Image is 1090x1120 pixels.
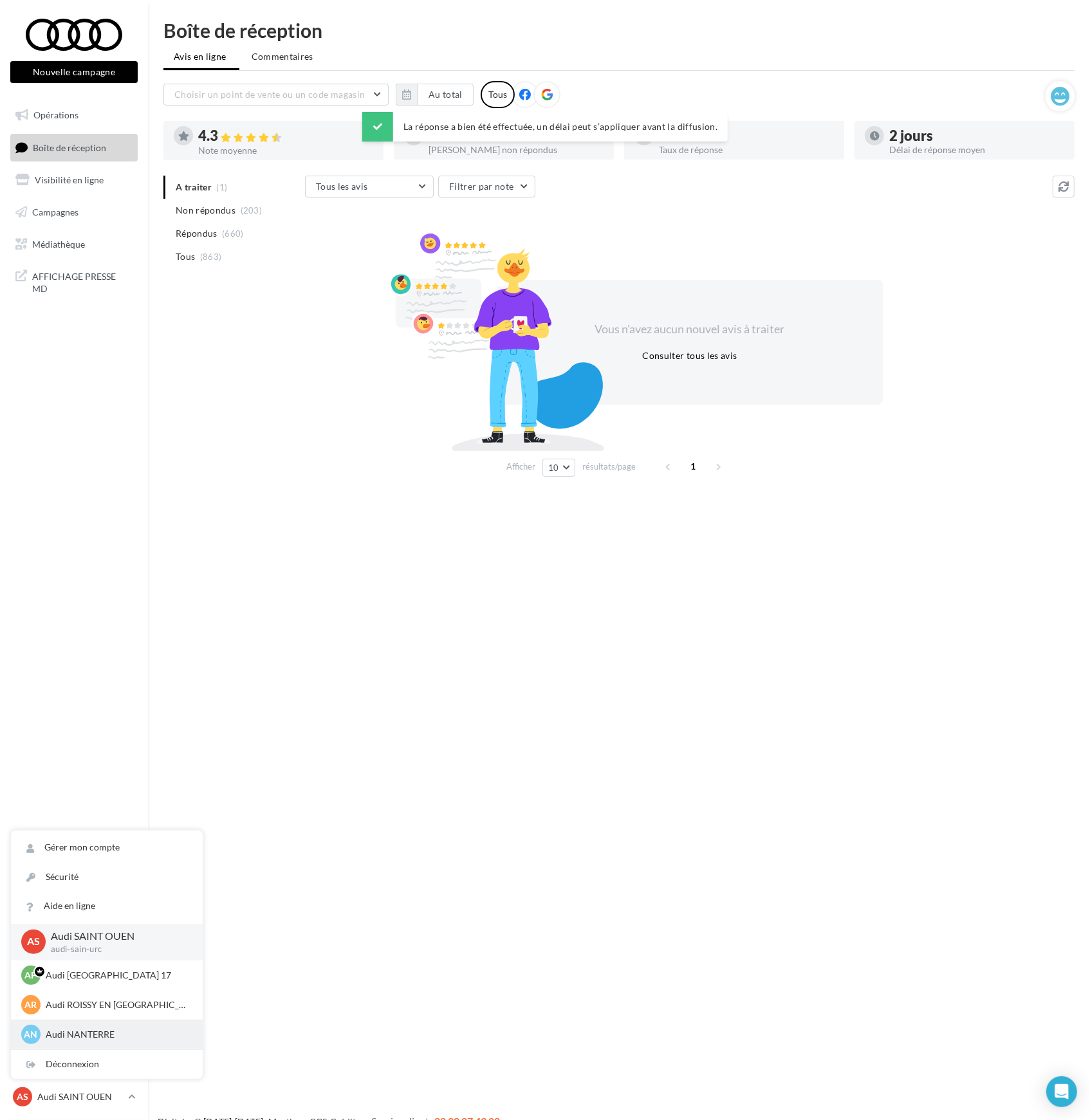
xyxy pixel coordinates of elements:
div: Tous [481,81,515,108]
a: Campagnes [8,199,140,226]
div: Taux de réponse [659,145,834,154]
span: résultats/page [582,461,636,473]
button: Consulter tous les avis [637,348,742,363]
p: Audi ROISSY EN [GEOGRAPHIC_DATA] [46,998,187,1011]
span: AP [25,969,37,982]
a: Gérer mon compte [11,833,203,862]
div: 4.3 [198,129,373,143]
a: Aide en ligne [11,892,203,921]
button: Nouvelle campagne [10,61,138,83]
button: Tous les avis [305,176,434,197]
span: Tous [176,250,195,263]
a: AS Audi SAINT OUEN [10,1085,138,1109]
p: Audi SAINT OUEN [51,929,182,944]
span: (660) [222,228,244,239]
a: Boîte de réception [8,134,140,161]
span: Opérations [33,109,79,120]
a: AFFICHAGE PRESSE MD [8,262,140,300]
span: Commentaires [252,50,313,63]
button: Filtrer par note [438,176,535,197]
span: Campagnes [32,207,79,217]
div: Boîte de réception [163,21,1075,40]
span: Non répondus [176,204,236,217]
span: Afficher [506,461,535,473]
button: 10 [542,459,575,477]
button: Choisir un point de vente ou un code magasin [163,84,389,106]
a: Médiathèque [8,231,140,258]
p: Audi SAINT OUEN [37,1090,123,1103]
span: (203) [241,205,263,216]
span: Tous les avis [316,181,368,192]
button: Au total [396,84,474,106]
span: 1 [683,456,704,477]
a: Opérations [8,102,140,129]
div: Délai de réponse moyen [889,145,1064,154]
span: AN [24,1028,38,1041]
div: La réponse a bien été effectuée, un délai peut s’appliquer avant la diffusion. [362,112,728,142]
span: AFFICHAGE PRESSE MD [32,268,133,295]
button: Au total [418,84,474,106]
p: audi-sain-urc [51,944,182,955]
div: Note moyenne [198,146,373,155]
a: Visibilité en ligne [8,167,140,194]
span: Médiathèque [32,238,85,249]
div: Déconnexion [11,1050,203,1079]
div: Open Intercom Messenger [1046,1076,1077,1107]
a: Sécurité [11,863,203,892]
p: Audi NANTERRE [46,1028,187,1041]
span: 10 [548,463,559,473]
div: 2 jours [889,129,1064,143]
span: AS [17,1090,28,1103]
span: AS [27,935,40,950]
div: 77 % [659,129,834,143]
div: Vous n'avez aucun nouvel avis à traiter [579,321,800,338]
span: (863) [200,252,222,262]
span: Boîte de réception [33,142,106,152]
p: Audi [GEOGRAPHIC_DATA] 17 [46,969,187,982]
span: AR [25,998,37,1011]
span: Choisir un point de vente ou un code magasin [174,89,365,100]
span: Visibilité en ligne [35,174,104,185]
span: Répondus [176,227,217,240]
